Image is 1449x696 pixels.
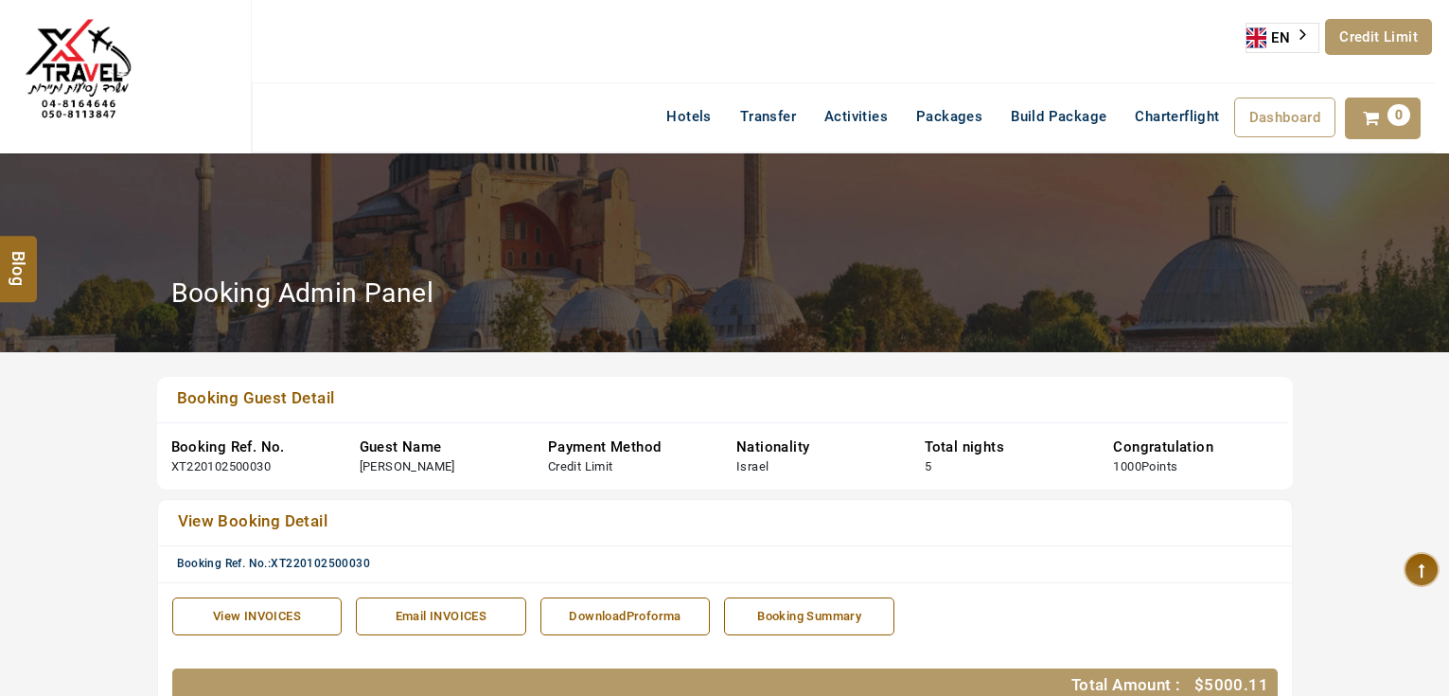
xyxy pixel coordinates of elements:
div: Guest Name [360,437,520,457]
span: 1000 [1113,459,1141,473]
h2: Booking Admin Panel [171,277,434,310]
div: Booking Ref. No. [171,437,331,457]
span: View Booking Detail [178,511,328,530]
span: Blog [7,250,31,266]
a: Build Package [997,98,1121,135]
a: Booking Guest Detail [171,386,1168,413]
span: $ [1194,675,1204,694]
span: 0 [1387,104,1410,126]
div: Congratulation [1113,437,1273,457]
img: The Royal Line Holidays [14,9,142,136]
div: Payment Method [548,437,708,457]
a: DownloadProforma [540,598,711,636]
div: 5 [925,458,931,476]
span: Dashboard [1249,109,1321,126]
a: 0 [1345,98,1421,139]
div: Credit Limit [548,458,613,476]
div: Nationality [736,437,896,457]
a: Packages [902,98,997,135]
a: Email INVOICES [356,598,526,636]
span: Total Amount : [1071,675,1181,694]
span: 5000.11 [1204,675,1268,694]
span: Charterflight [1135,108,1219,125]
a: Credit Limit [1325,19,1432,55]
a: Hotels [652,98,725,135]
div: Booking Ref. No.: [177,556,1287,572]
span: Points [1141,459,1177,473]
div: Israel [736,458,769,476]
a: EN [1246,24,1318,52]
aside: Language selected: English [1246,23,1319,53]
div: Total nights [925,437,1085,457]
div: Language [1246,23,1319,53]
div: Booking Summary [734,608,884,626]
div: View INVOICES [183,608,332,626]
a: Booking Summary [724,598,894,636]
a: View INVOICES [172,598,343,636]
a: Charterflight [1121,98,1233,135]
div: [PERSON_NAME] [360,458,455,476]
span: XT220102500030 [271,557,370,570]
a: Activities [810,98,902,135]
div: XT220102500030 [171,458,272,476]
a: Transfer [726,98,810,135]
